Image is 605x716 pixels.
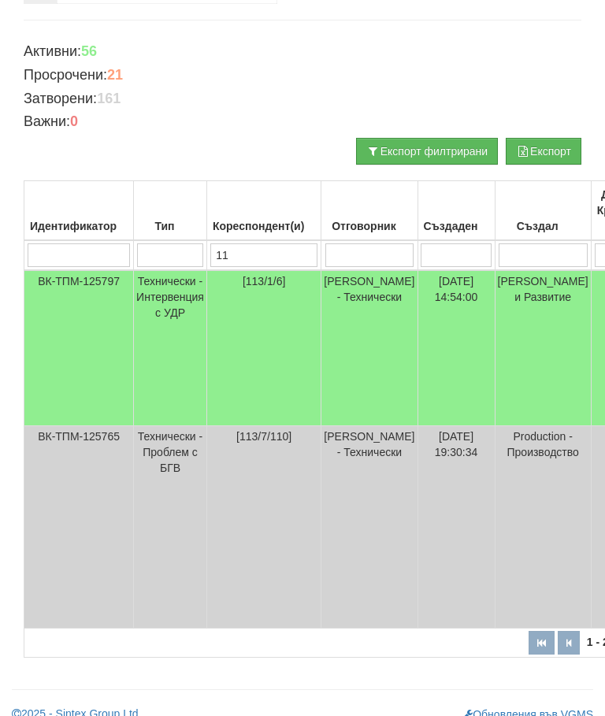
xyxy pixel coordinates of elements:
[418,181,495,241] th: Създаден: No sort applied, activate to apply an ascending sort
[529,631,555,655] button: Първа страница
[418,270,495,426] td: [DATE] 14:54:00
[24,44,581,60] h4: Активни:
[97,91,121,106] b: 161
[356,138,498,165] button: Експорт филтрирани
[70,113,78,129] b: 0
[210,215,318,237] div: Кореспондент(и)
[107,67,123,83] b: 21
[81,43,97,59] b: 56
[558,631,580,655] button: Предишна страница
[421,215,492,237] div: Създаден
[324,215,414,237] div: Отговорник
[206,181,321,241] th: Кореспондент(и): Ascending sort applied, activate to apply a descending sort
[134,181,207,241] th: Тип: No sort applied, activate to apply an ascending sort
[236,430,291,443] span: [113/7/110]
[495,426,591,629] td: Production - Производство
[506,138,581,165] button: Експорт
[321,270,418,426] td: [PERSON_NAME] - Технически
[321,426,418,629] td: [PERSON_NAME] - Технически
[24,68,581,83] h4: Просрочени:
[24,91,581,107] h4: Затворени:
[136,215,204,237] div: Тип
[495,181,591,241] th: Създал: No sort applied, activate to apply an ascending sort
[498,215,588,237] div: Създал
[134,270,207,426] td: Технически - Интервенция с УДР
[243,275,286,288] span: [113/1/6]
[418,426,495,629] td: [DATE] 19:30:34
[24,181,134,241] th: Идентификатор: No sort applied, activate to apply an ascending sort
[24,270,134,426] td: ВК-ТПМ-125797
[495,270,591,426] td: [PERSON_NAME] и Развитие
[27,215,131,237] div: Идентификатор
[24,114,581,130] h4: Важни:
[321,181,418,241] th: Отговорник: No sort applied, activate to apply an ascending sort
[134,426,207,629] td: Технически - Проблем с БГВ
[24,426,134,629] td: ВК-ТПМ-125765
